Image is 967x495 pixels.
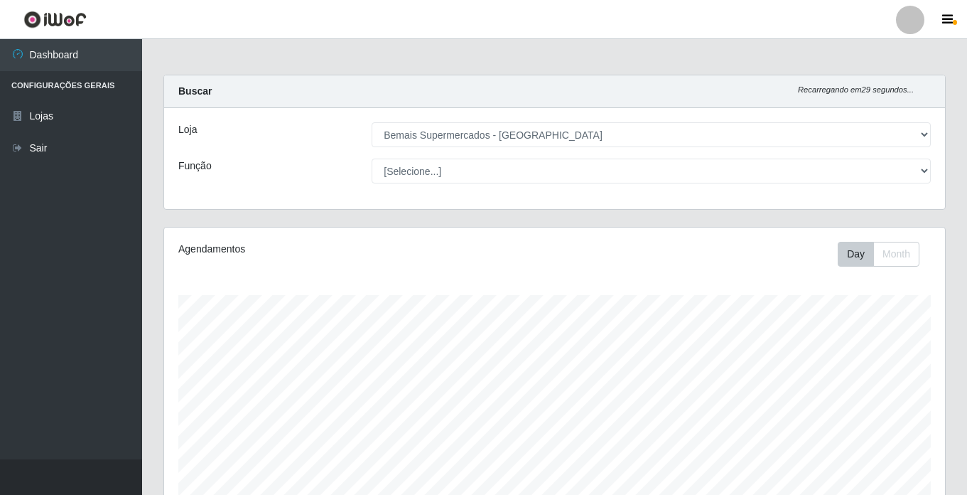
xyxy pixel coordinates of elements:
[178,242,480,257] div: Agendamentos
[23,11,87,28] img: CoreUI Logo
[798,85,914,94] i: Recarregando em 29 segundos...
[838,242,874,267] button: Day
[838,242,931,267] div: Toolbar with button groups
[178,159,212,174] label: Função
[178,85,212,97] strong: Buscar
[873,242,919,267] button: Month
[178,122,197,137] label: Loja
[838,242,919,267] div: First group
